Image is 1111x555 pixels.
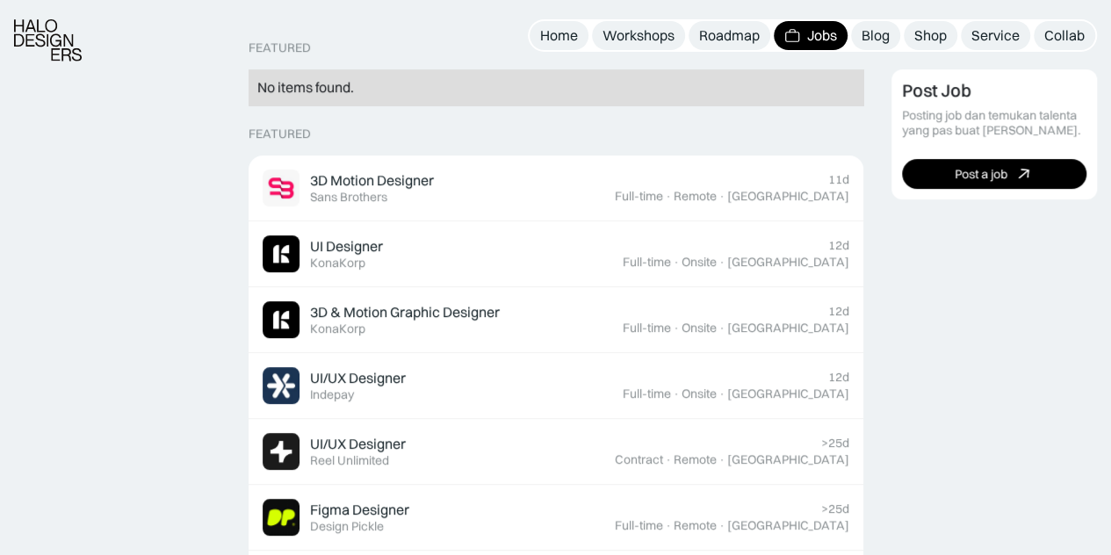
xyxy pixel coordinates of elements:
[310,369,406,387] div: UI/UX Designer
[828,172,849,187] div: 11d
[615,452,663,467] div: Contract
[623,255,671,270] div: Full-time
[592,21,685,50] a: Workshops
[249,126,311,141] div: Featured
[310,303,500,321] div: 3D & Motion Graphic Designer
[718,321,725,335] div: ·
[615,518,663,533] div: Full-time
[821,436,849,450] div: >25d
[530,21,588,50] a: Home
[727,255,849,270] div: [GEOGRAPHIC_DATA]
[727,321,849,335] div: [GEOGRAPHIC_DATA]
[615,189,663,204] div: Full-time
[249,40,311,55] div: Featured
[682,255,717,270] div: Onsite
[971,26,1020,45] div: Service
[914,26,947,45] div: Shop
[310,190,387,205] div: Sans Brothers
[310,237,383,256] div: UI Designer
[249,221,863,287] a: Job ImageUI DesignerKonaKorp12dFull-time·Onsite·[GEOGRAPHIC_DATA]
[249,419,863,485] a: Job ImageUI/UX DesignerReel Unlimited>25dContract·Remote·[GEOGRAPHIC_DATA]
[718,452,725,467] div: ·
[718,386,725,401] div: ·
[828,304,849,319] div: 12d
[674,189,717,204] div: Remote
[682,386,717,401] div: Onsite
[665,518,672,533] div: ·
[727,386,849,401] div: [GEOGRAPHIC_DATA]
[257,78,855,97] div: No items found.
[310,387,354,402] div: Indepay
[904,21,957,50] a: Shop
[263,169,299,206] img: Job Image
[961,21,1030,50] a: Service
[310,321,365,336] div: KonaKorp
[673,321,680,335] div: ·
[673,255,680,270] div: ·
[902,160,1087,190] a: Post a job
[673,386,680,401] div: ·
[828,370,849,385] div: 12d
[263,367,299,404] img: Job Image
[955,167,1007,182] div: Post a job
[310,519,384,534] div: Design Pickle
[699,26,760,45] div: Roadmap
[263,499,299,536] img: Job Image
[263,433,299,470] img: Job Image
[665,189,672,204] div: ·
[263,235,299,272] img: Job Image
[310,501,409,519] div: Figma Designer
[249,353,863,419] a: Job ImageUI/UX DesignerIndepay12dFull-time·Onsite·[GEOGRAPHIC_DATA]
[807,26,837,45] div: Jobs
[310,435,406,453] div: UI/UX Designer
[310,256,365,270] div: KonaKorp
[674,452,717,467] div: Remote
[623,321,671,335] div: Full-time
[902,109,1087,139] div: Posting job dan temukan talenta yang pas buat [PERSON_NAME].
[862,26,890,45] div: Blog
[682,321,717,335] div: Onsite
[851,21,900,50] a: Blog
[310,453,389,468] div: Reel Unlimited
[902,81,971,102] div: Post Job
[249,155,863,221] a: Job Image3D Motion DesignerSans Brothers11dFull-time·Remote·[GEOGRAPHIC_DATA]
[821,501,849,516] div: >25d
[718,518,725,533] div: ·
[1034,21,1095,50] a: Collab
[310,171,434,190] div: 3D Motion Designer
[718,255,725,270] div: ·
[249,485,863,551] a: Job ImageFigma DesignerDesign Pickle>25dFull-time·Remote·[GEOGRAPHIC_DATA]
[674,518,717,533] div: Remote
[774,21,848,50] a: Jobs
[623,386,671,401] div: Full-time
[828,238,849,253] div: 12d
[727,452,849,467] div: [GEOGRAPHIC_DATA]
[602,26,675,45] div: Workshops
[727,189,849,204] div: [GEOGRAPHIC_DATA]
[540,26,578,45] div: Home
[263,301,299,338] img: Job Image
[665,452,672,467] div: ·
[689,21,770,50] a: Roadmap
[249,287,863,353] a: Job Image3D & Motion Graphic DesignerKonaKorp12dFull-time·Onsite·[GEOGRAPHIC_DATA]
[1044,26,1085,45] div: Collab
[727,518,849,533] div: [GEOGRAPHIC_DATA]
[718,189,725,204] div: ·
